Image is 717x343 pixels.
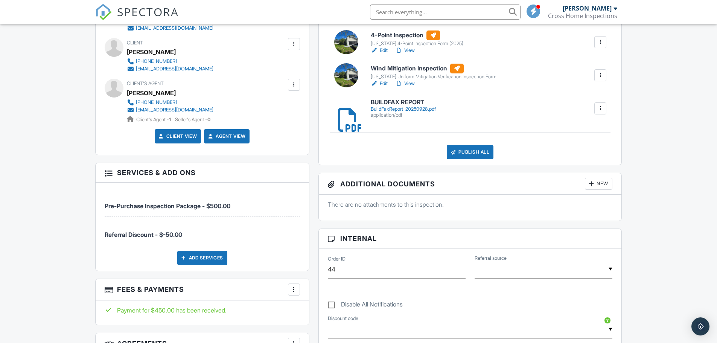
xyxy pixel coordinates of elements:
[319,229,622,248] h3: Internal
[371,64,496,80] a: Wind Mitigation Inspection [US_STATE] Uniform Mitigation Verification Inspection Form
[105,217,300,245] li: Manual fee: Referral Discount
[127,24,213,32] a: [EMAIL_ADDRESS][DOMAIN_NAME]
[563,5,612,12] div: [PERSON_NAME]
[136,99,177,105] div: [PHONE_NUMBER]
[395,80,415,87] a: View
[136,25,213,31] div: [EMAIL_ADDRESS][DOMAIN_NAME]
[177,251,227,265] div: Add Services
[95,10,179,26] a: SPECTORA
[371,64,496,73] h6: Wind Mitigation Inspection
[548,12,617,20] div: Cross Home Inspections
[371,80,388,87] a: Edit
[395,47,415,54] a: View
[127,106,213,114] a: [EMAIL_ADDRESS][DOMAIN_NAME]
[207,133,245,140] a: Agent View
[371,74,496,80] div: [US_STATE] Uniform Mitigation Verification Inspection Form
[127,65,213,73] a: [EMAIL_ADDRESS][DOMAIN_NAME]
[96,163,309,183] h3: Services & Add ons
[371,41,463,47] div: [US_STATE] 4-Point Inspection Form (2025)
[96,279,309,300] h3: Fees & Payments
[136,66,213,72] div: [EMAIL_ADDRESS][DOMAIN_NAME]
[105,188,300,216] li: Service: Pre-Purchase Inspection Package
[319,173,622,195] h3: Additional Documents
[105,306,300,314] div: Payment for $450.00 has been received.
[371,99,436,118] a: BUILDFAX REPORT BuildFaxReport_20250928.pdf application/pdf
[447,145,494,159] div: Publish All
[127,81,164,86] span: Client's Agent
[371,106,436,112] div: BuildFaxReport_20250928.pdf
[127,46,176,58] div: [PERSON_NAME]
[157,133,197,140] a: Client View
[207,117,210,122] strong: 0
[95,4,112,20] img: The Best Home Inspection Software - Spectora
[175,117,210,122] span: Seller's Agent -
[371,30,463,47] a: 4-Point Inspection [US_STATE] 4-Point Inspection Form (2025)
[169,117,171,122] strong: 1
[117,4,179,20] span: SPECTORA
[127,87,176,99] a: [PERSON_NAME]
[475,255,507,262] label: Referral source
[127,99,213,106] a: [PHONE_NUMBER]
[585,178,612,190] div: New
[371,47,388,54] a: Edit
[371,30,463,40] h6: 4-Point Inspection
[127,58,213,65] a: [PHONE_NUMBER]
[136,117,172,122] span: Client's Agent -
[105,202,230,210] span: Pre-Purchase Inspection Package - $500.00
[136,58,177,64] div: [PHONE_NUMBER]
[371,112,436,118] div: application/pdf
[105,231,182,238] span: Referral Discount - $-50.00
[328,315,358,322] label: Discount code
[127,40,143,46] span: Client
[328,301,403,310] label: Disable All Notifications
[371,99,436,106] h6: BUILDFAX REPORT
[691,317,709,335] div: Open Intercom Messenger
[136,107,213,113] div: [EMAIL_ADDRESS][DOMAIN_NAME]
[328,256,346,262] label: Order ID
[328,200,613,209] p: There are no attachments to this inspection.
[370,5,521,20] input: Search everything...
